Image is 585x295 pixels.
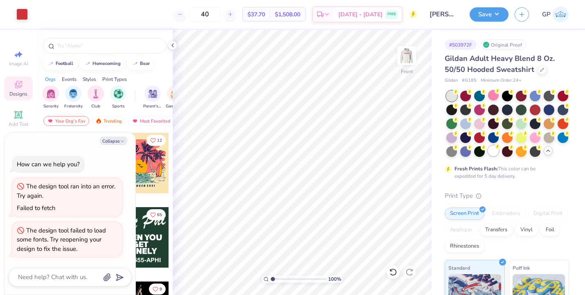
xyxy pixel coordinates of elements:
[64,85,83,110] button: filter button
[148,89,157,98] img: Parent's Weekend Image
[64,103,83,110] span: Fraternity
[454,165,498,172] strong: Fresh Prints Flash:
[423,6,464,22] input: Untitled Design
[445,191,569,201] div: Print Type
[166,85,184,110] button: filter button
[100,136,127,145] button: Collapse
[128,116,174,126] div: Most Favorited
[481,40,526,50] div: Original Proof
[47,118,54,124] img: most_fav.gif
[445,40,477,50] div: # 503972F
[45,76,56,83] div: Orgs
[9,60,28,67] span: Image AI
[43,116,89,126] div: Your Org's Fav
[542,7,569,22] a: GP
[64,85,83,110] div: filter for Fraternity
[88,85,104,110] div: filter for Club
[143,85,162,110] button: filter button
[112,103,125,110] span: Sports
[553,7,569,22] img: Genna Pascucci
[528,208,568,220] div: Digital Print
[448,264,470,272] span: Standard
[160,287,162,291] span: 9
[17,160,80,168] div: How can we help you?
[46,89,56,98] img: Sorority Image
[9,91,27,97] span: Designs
[171,89,180,98] img: Game Day Image
[17,204,56,212] div: Failed to fetch
[91,103,100,110] span: Club
[132,61,138,66] img: trend_line.gif
[487,208,526,220] div: Embroidery
[146,135,166,146] button: Like
[83,76,96,83] div: Styles
[445,54,555,74] span: Gildan Adult Heavy Blend 8 Oz. 50/50 Hooded Sweatshirt
[140,61,150,66] div: bear
[110,85,126,110] div: filter for Sports
[540,224,560,236] div: Foil
[157,213,162,217] span: 65
[91,89,100,98] img: Club Image
[80,58,124,70] button: homecoming
[56,42,161,50] input: Try "Alpha"
[9,121,28,127] span: Add Text
[43,85,59,110] div: filter for Sorority
[480,224,513,236] div: Transfers
[132,118,138,124] img: most_fav.gif
[157,139,162,143] span: 12
[102,76,127,83] div: Print Types
[17,182,115,200] div: The design tool ran into an error. Try again.
[92,116,126,126] div: Trending
[127,58,153,70] button: bear
[92,61,121,66] div: homecoming
[445,224,477,236] div: Applique
[62,76,76,83] div: Events
[387,11,396,17] span: FREE
[515,224,538,236] div: Vinyl
[84,61,91,66] img: trend_line.gif
[146,209,166,220] button: Like
[110,85,126,110] button: filter button
[114,89,123,98] img: Sports Image
[88,85,104,110] button: filter button
[69,89,78,98] img: Fraternity Image
[542,10,551,19] span: GP
[43,85,59,110] button: filter button
[275,10,300,19] span: $1,508.00
[43,103,59,110] span: Sorority
[43,58,77,70] button: football
[445,240,484,253] div: Rhinestones
[328,275,341,283] span: 100 %
[445,208,484,220] div: Screen Print
[513,264,530,272] span: Puff Ink
[149,284,166,295] button: Like
[454,165,555,180] div: This color can be expedited for 5 day delivery.
[166,103,184,110] span: Game Day
[462,77,477,84] span: # G185
[17,226,106,253] div: The design tool failed to load some fonts. Try reopening your design to fix the issue.
[470,7,509,22] button: Save
[445,77,458,84] span: Gildan
[56,61,73,66] div: football
[166,85,184,110] div: filter for Game Day
[189,7,221,22] input: – –
[248,10,265,19] span: $37.70
[95,118,102,124] img: trending.gif
[143,103,162,110] span: Parent's Weekend
[47,61,54,66] img: trend_line.gif
[143,85,162,110] div: filter for Parent's Weekend
[338,10,382,19] span: [DATE] - [DATE]
[398,47,415,64] img: Front
[401,68,413,75] div: Front
[481,77,522,84] span: Minimum Order: 24 +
